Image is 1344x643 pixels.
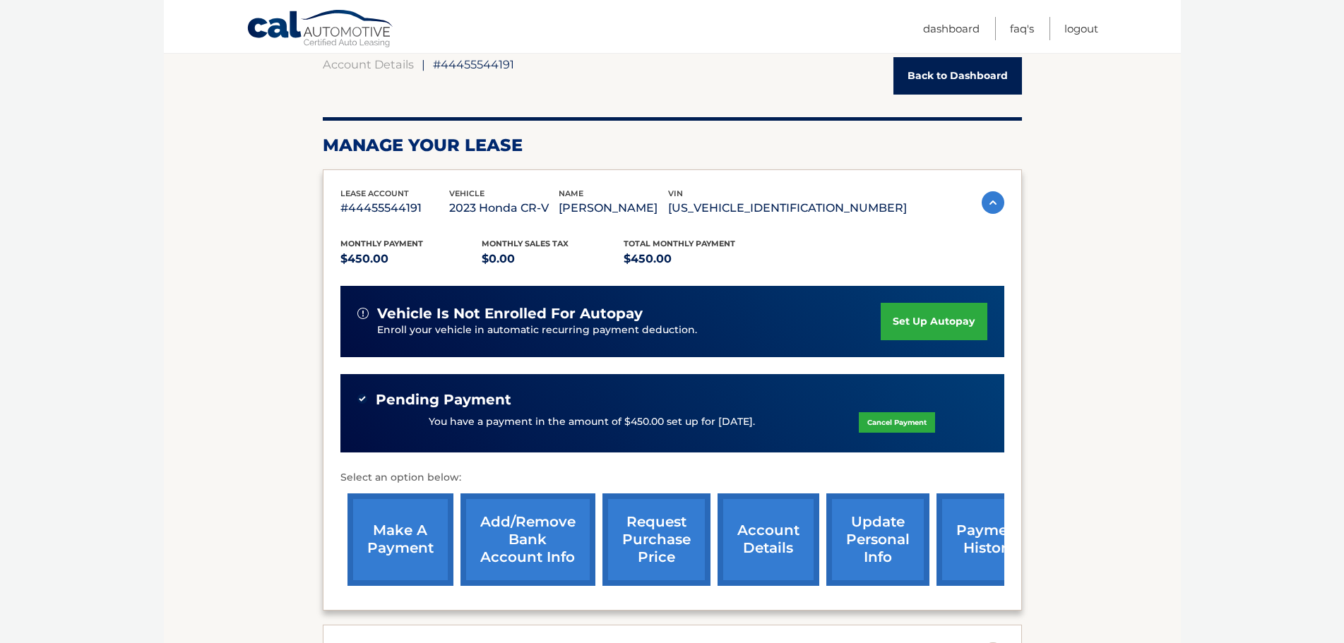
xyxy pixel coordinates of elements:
span: #44455544191 [433,57,514,71]
span: lease account [340,188,409,198]
span: Monthly Payment [340,239,423,248]
span: Monthly sales Tax [482,239,569,248]
a: Add/Remove bank account info [460,493,595,586]
p: #44455544191 [340,198,450,218]
img: accordion-active.svg [982,191,1004,214]
a: FAQ's [1010,17,1034,40]
span: vehicle is not enrolled for autopay [377,305,643,323]
span: Pending Payment [376,391,511,409]
a: Back to Dashboard [893,57,1022,95]
p: 2023 Honda CR-V [449,198,559,218]
a: Logout [1064,17,1098,40]
p: $450.00 [340,249,482,269]
a: Cal Automotive [246,9,395,50]
span: vin [668,188,683,198]
p: [US_VEHICLE_IDENTIFICATION_NUMBER] [668,198,907,218]
h2: Manage Your Lease [323,135,1022,156]
p: $0.00 [482,249,624,269]
a: Dashboard [923,17,980,40]
p: You have a payment in the amount of $450.00 set up for [DATE]. [429,414,755,430]
p: [PERSON_NAME] [559,198,668,218]
a: Account Details [323,57,414,71]
p: Select an option below: [340,469,1004,486]
a: Cancel Payment [859,412,935,433]
a: request purchase price [602,493,710,586]
img: check-green.svg [357,394,367,404]
a: account details [718,493,819,586]
a: make a payment [347,493,453,586]
span: Total Monthly Payment [624,239,735,248]
span: name [559,188,583,198]
span: vehicle [449,188,484,198]
p: Enroll your vehicle in automatic recurring payment deduction. [377,323,881,338]
span: | [422,57,425,71]
img: alert-white.svg [357,308,369,319]
p: $450.00 [624,249,766,269]
a: set up autopay [881,303,987,340]
a: payment history [936,493,1042,586]
a: update personal info [826,493,929,586]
